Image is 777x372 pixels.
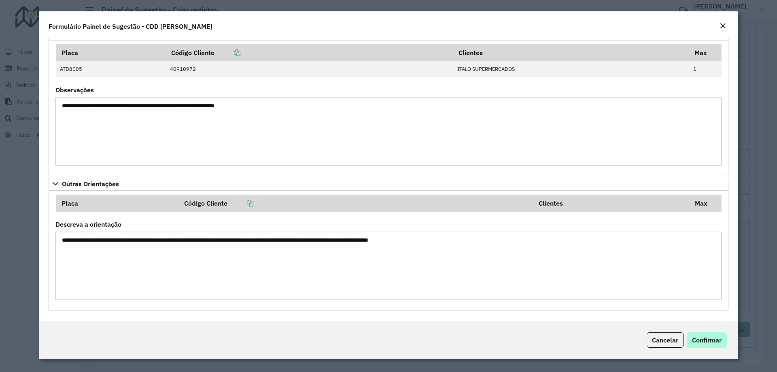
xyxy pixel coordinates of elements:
[49,40,728,176] div: Mapas Sugeridos: Placa-Cliente
[62,181,119,187] span: Outras Orientações
[214,49,240,57] a: Copiar
[166,61,453,77] td: 40910972
[227,199,253,207] a: Copiar
[453,44,689,61] th: Clientes
[692,336,722,344] span: Confirmar
[166,44,453,61] th: Código Cliente
[533,195,689,212] th: Clientes
[55,219,121,229] label: Descreva a orientação
[453,61,689,77] td: ITALO SUPERMERCADOS
[56,61,166,77] td: ATD8C05
[689,195,722,212] th: Max
[647,332,684,348] button: Cancelar
[56,195,179,212] th: Placa
[179,195,533,212] th: Código Cliente
[49,191,728,310] div: Outras Orientações
[717,21,728,32] button: Close
[687,332,727,348] button: Confirmar
[49,21,212,31] h4: Formulário Painel de Sugestão - CDD [PERSON_NAME]
[689,44,722,61] th: Max
[49,177,728,191] a: Outras Orientações
[56,44,166,61] th: Placa
[689,61,722,77] td: 1
[652,336,678,344] span: Cancelar
[55,85,94,95] label: Observações
[720,23,726,29] em: Fechar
